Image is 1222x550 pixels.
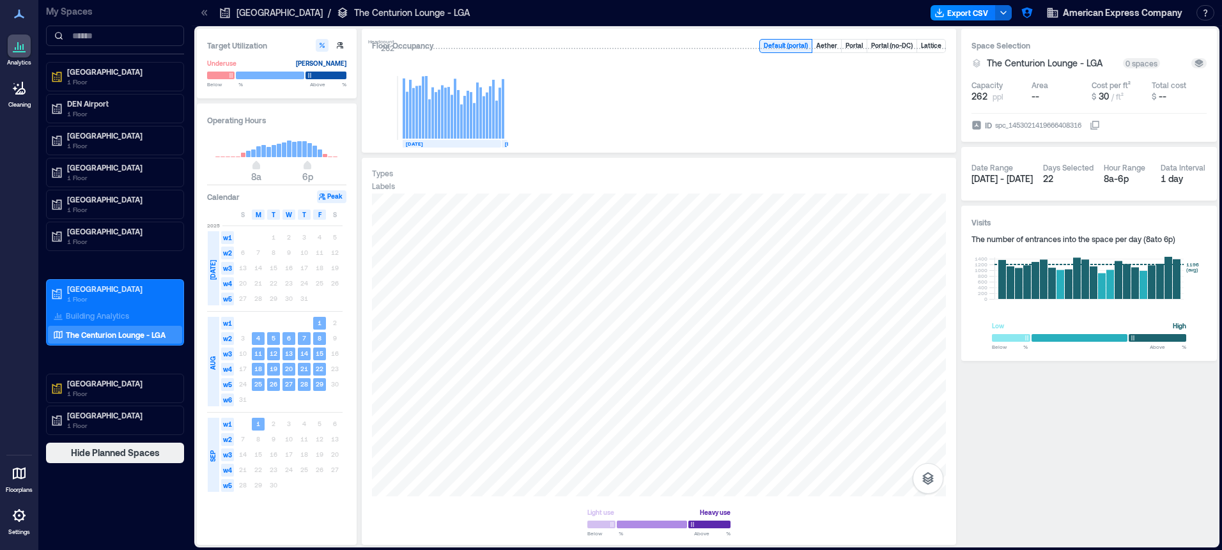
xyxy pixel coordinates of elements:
p: 1 Floor [67,420,174,431]
span: w3 [221,262,234,275]
div: 8a - 6p [1104,172,1150,185]
span: F [318,210,321,220]
text: 1 [256,420,260,427]
button: American Express Company [1042,3,1186,23]
text: [DATE] [505,141,522,147]
h3: Space Selection [971,39,1207,52]
button: IDspc_1453021419666408316 [1090,120,1100,130]
text: 25 [254,380,262,388]
button: 262 ppl [971,90,1026,103]
span: w5 [221,479,234,492]
text: 14 [300,349,308,357]
p: [GEOGRAPHIC_DATA] [67,284,174,294]
span: w2 [221,247,234,259]
div: High [1173,319,1186,332]
p: [GEOGRAPHIC_DATA] [67,66,174,77]
span: w2 [221,433,234,446]
text: 5 [272,334,275,342]
span: w1 [221,418,234,431]
span: 6p [302,171,313,182]
span: ID [985,119,992,132]
span: T [302,210,306,220]
text: 7 [302,334,306,342]
a: Cleaning [3,73,35,112]
tspan: 1400 [975,256,987,262]
button: Lattice [917,40,945,52]
span: Above % [1150,343,1186,351]
span: w3 [221,348,234,360]
span: Below % [992,343,1028,351]
button: Aether [812,40,841,52]
span: T [272,210,275,220]
p: 1 Floor [67,294,174,304]
span: w5 [221,293,234,305]
a: Analytics [3,31,35,70]
tspan: 600 [978,279,987,285]
span: Below % [587,530,623,537]
p: 1 Floor [67,109,174,119]
text: 4 [256,334,260,342]
p: [GEOGRAPHIC_DATA] [236,6,323,19]
span: S [333,210,337,220]
tspan: 400 [978,284,987,291]
div: Labels [372,181,395,191]
span: Above % [310,80,346,88]
span: w1 [221,317,234,330]
text: 6 [287,334,291,342]
text: 20 [285,365,293,372]
p: 1 Floor [67,236,174,247]
span: ppl [993,91,1003,102]
span: w4 [221,277,234,290]
text: 12 [270,349,277,357]
span: S [241,210,245,220]
p: Analytics [7,59,31,66]
div: Low [992,319,1004,332]
tspan: 0 [984,296,987,302]
span: Below % [207,80,243,88]
span: M [256,210,261,220]
text: 29 [316,380,323,388]
p: My Spaces [46,5,184,18]
span: w4 [221,363,234,376]
div: Underuse [207,57,236,70]
span: [DATE] - [DATE] [971,173,1033,184]
button: Export CSV [931,5,996,20]
p: DEN Airport [67,98,174,109]
p: [GEOGRAPHIC_DATA] [67,378,174,388]
p: [GEOGRAPHIC_DATA] [67,226,174,236]
span: w4 [221,464,234,477]
div: Floor Occupancy [372,39,749,53]
span: SEP [208,450,218,462]
text: 18 [254,365,262,372]
p: / [328,6,331,19]
div: Hour Range [1104,162,1145,172]
span: American Express Company [1063,6,1182,19]
p: Cleaning [8,101,31,109]
div: Heavy use [700,506,731,519]
div: 0 spaces [1123,58,1160,68]
p: [GEOGRAPHIC_DATA] [67,130,174,141]
span: Hide Planned Spaces [71,447,160,459]
p: 1 Floor [67,204,174,215]
span: w3 [221,448,234,461]
div: Types [372,168,393,178]
span: The Centurion Lounge - LGA [987,57,1102,70]
div: 1 day [1161,172,1207,185]
div: Cost per ft² [1092,80,1131,90]
div: Area [1032,80,1048,90]
h3: Calendar [207,190,240,203]
text: 21 [300,365,308,372]
span: W [286,210,292,220]
h3: Visits [971,216,1207,229]
button: Hide Planned Spaces [46,443,184,463]
div: Capacity [971,80,1003,90]
h3: Target Utilization [207,39,346,52]
tspan: 1000 [975,267,987,273]
text: 22 [316,365,323,372]
button: The Centurion Lounge - LGA [987,57,1118,70]
p: [GEOGRAPHIC_DATA] [67,194,174,204]
a: Floorplans [2,458,36,498]
button: $ 30 / ft² [1092,90,1147,103]
span: $ [1152,92,1156,101]
p: The Centurion Lounge - LGA [66,330,166,340]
